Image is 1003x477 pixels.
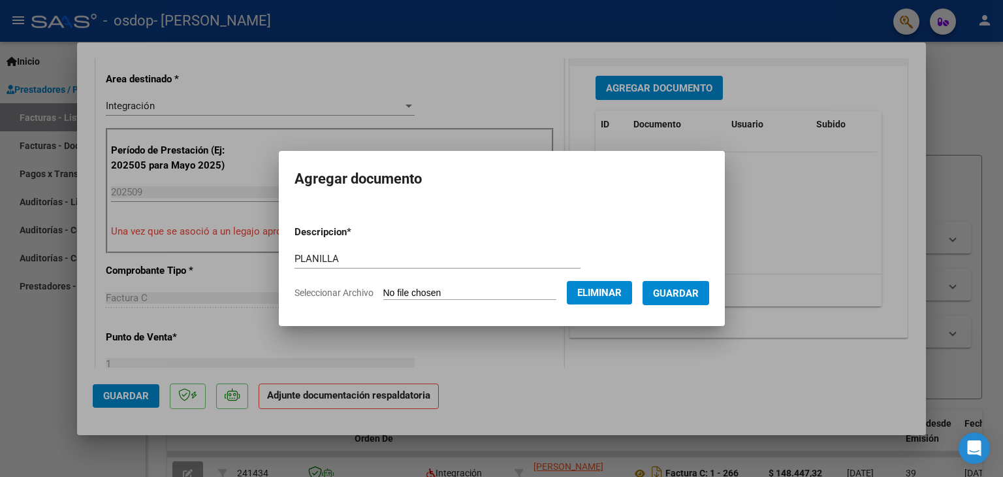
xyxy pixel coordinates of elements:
h2: Agregar documento [295,167,709,191]
div: Open Intercom Messenger [959,433,990,464]
span: Eliminar [577,287,622,299]
p: Descripcion [295,225,419,240]
button: Eliminar [567,281,632,304]
span: Seleccionar Archivo [295,288,374,298]
span: Guardar [653,288,699,299]
button: Guardar [643,281,709,305]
